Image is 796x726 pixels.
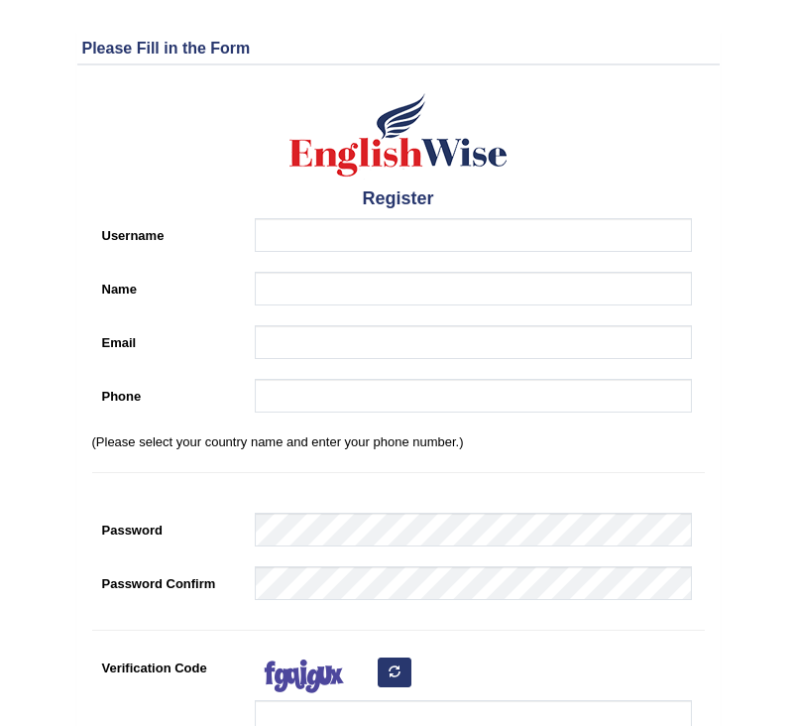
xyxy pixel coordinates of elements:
h3: Please Fill in the Form [82,40,715,58]
label: Password Confirm [92,566,246,593]
label: Email [92,325,246,352]
p: (Please select your country name and enter your phone number.) [92,432,705,451]
label: Name [92,272,246,299]
label: Phone [92,379,246,406]
label: Verification Code [92,651,246,677]
label: Password [92,513,246,540]
h4: Register [92,189,705,209]
label: Username [92,218,246,245]
img: Logo of English Wise create a new account for intelligent practice with AI [285,90,512,180]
